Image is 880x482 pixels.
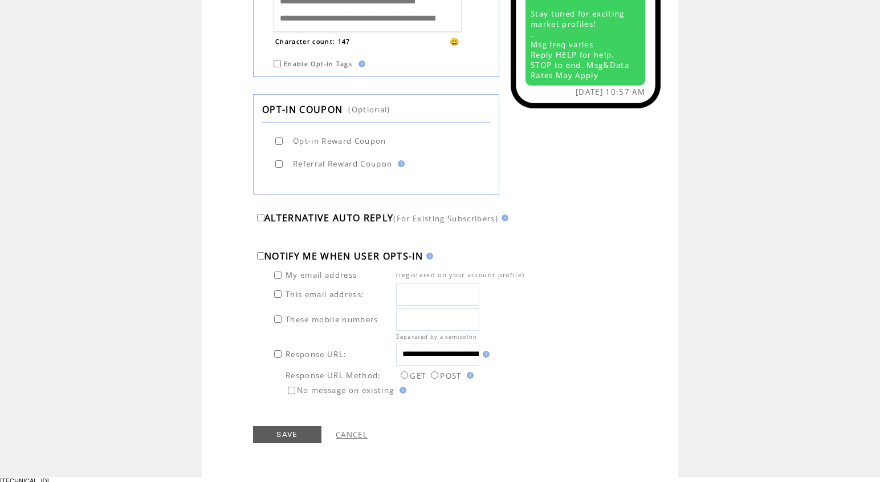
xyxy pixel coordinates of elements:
[463,372,474,379] img: help.gif
[286,314,378,325] span: These mobile numbers
[396,271,524,279] span: (registered on your account profile)
[450,37,460,47] span: 😀
[498,214,508,221] img: help.gif
[297,385,394,395] span: No message on existing
[348,104,390,115] span: (Optional)
[264,250,423,262] span: NOTIFY ME WHEN USER OPTS-IN
[293,159,392,169] span: Referral Reward Coupon
[286,270,357,280] span: My email address
[286,370,381,380] span: Response URL Method:
[264,212,393,224] span: ALTERNATIVE AUTO REPLY
[393,213,498,224] span: (For Existing Subscribers)
[428,371,461,381] label: POST
[398,371,426,381] label: GET
[396,387,406,394] img: help.gif
[286,289,364,299] span: This email address:
[396,333,477,341] span: Separated by a semicolon
[355,60,365,67] img: help.gif
[431,371,438,379] input: POST
[394,160,405,167] img: help.gif
[284,60,352,68] span: Enable Opt-in Tags
[293,136,386,146] span: Opt-in Reward Coupon
[262,103,343,116] span: OPT-IN COUPON
[576,87,645,97] span: [DATE] 10:57 AM
[253,426,321,443] a: SAVE
[479,351,490,358] img: help.gif
[275,38,351,46] span: Character count: 147
[336,430,368,440] a: CANCEL
[286,349,347,359] span: Response URL:
[401,371,408,379] input: GET
[423,253,433,260] img: help.gif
